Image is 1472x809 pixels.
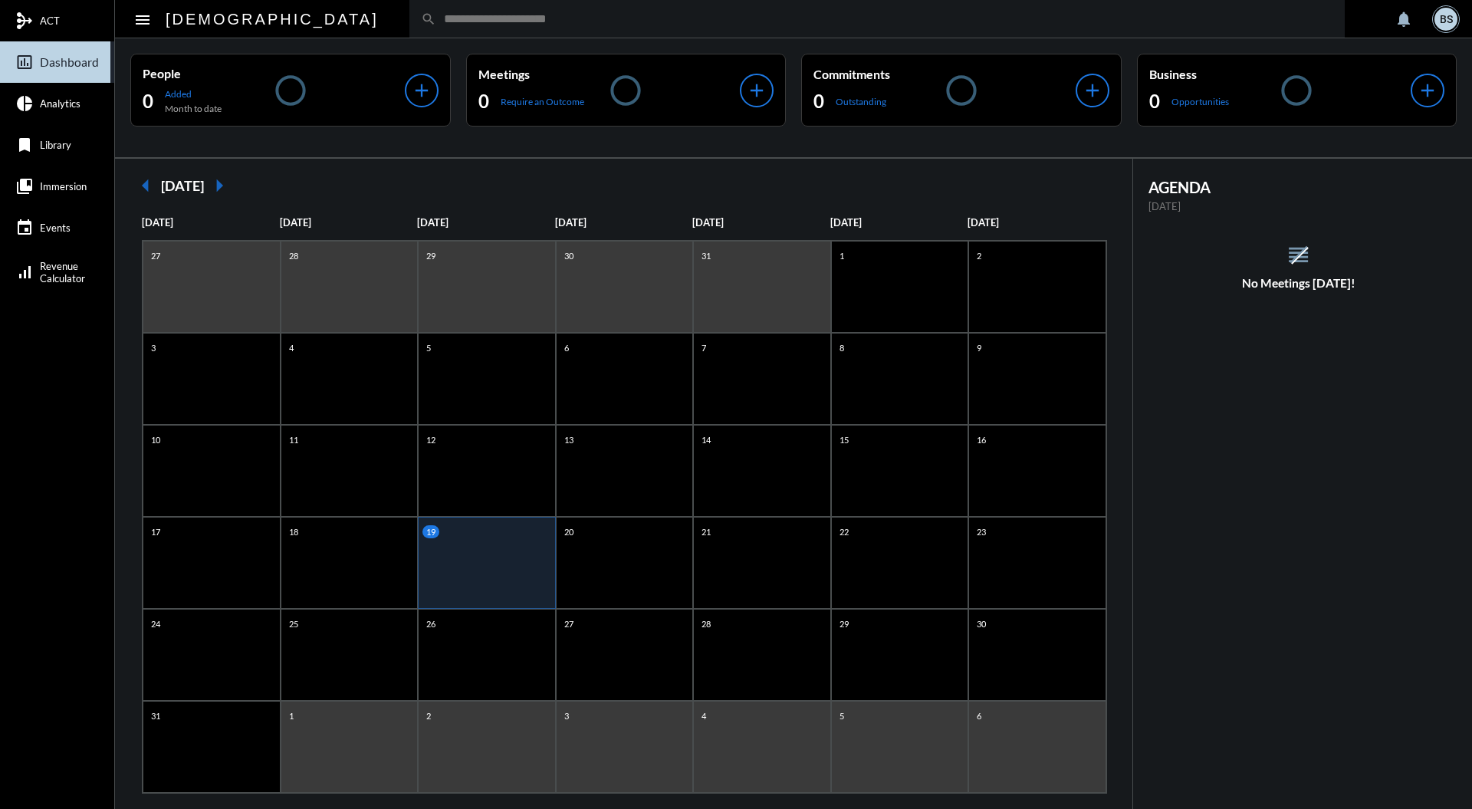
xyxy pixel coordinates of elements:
mat-icon: collections_bookmark [15,177,34,196]
p: 4 [698,709,710,722]
mat-icon: mediation [15,12,34,30]
p: 29 [422,249,439,262]
span: Library [40,139,71,151]
p: 27 [147,249,164,262]
p: 10 [147,433,164,446]
p: 6 [560,341,573,354]
mat-icon: signal_cellular_alt [15,263,34,281]
h2: [DEMOGRAPHIC_DATA] [166,7,379,31]
mat-icon: reorder [1286,242,1311,268]
p: [DATE] [555,216,693,229]
p: 23 [973,525,990,538]
mat-icon: arrow_right [204,170,235,201]
span: Dashboard [40,55,99,69]
h2: AGENDA [1148,178,1450,196]
p: 5 [422,341,435,354]
mat-icon: pie_chart [15,94,34,113]
p: 12 [422,433,439,446]
span: Analytics [40,97,80,110]
p: 17 [147,525,164,538]
p: 7 [698,341,710,354]
p: [DATE] [142,216,280,229]
p: [DATE] [968,216,1106,229]
p: 3 [147,341,159,354]
p: 26 [422,617,439,630]
p: 13 [560,433,577,446]
mat-icon: search [421,12,436,27]
p: 1 [836,249,848,262]
p: 2 [422,709,435,722]
p: 28 [285,249,302,262]
mat-icon: bookmark [15,136,34,154]
p: [DATE] [1148,200,1450,212]
p: 3 [560,709,573,722]
p: 1 [285,709,297,722]
p: 20 [560,525,577,538]
p: 18 [285,525,302,538]
p: 24 [147,617,164,630]
p: 28 [698,617,715,630]
p: 31 [698,249,715,262]
div: BS [1434,8,1457,31]
mat-icon: arrow_left [130,170,161,201]
p: 5 [836,709,848,722]
h2: [DATE] [161,177,204,194]
p: 9 [973,341,985,354]
mat-icon: notifications [1395,10,1413,28]
mat-icon: insert_chart_outlined [15,53,34,71]
p: [DATE] [692,216,830,229]
p: 2 [973,249,985,262]
mat-icon: event [15,219,34,237]
span: ACT [40,15,60,27]
mat-icon: Side nav toggle icon [133,11,152,29]
p: 27 [560,617,577,630]
p: 21 [698,525,715,538]
h5: No Meetings [DATE]! [1133,276,1465,290]
p: 4 [285,341,297,354]
p: 25 [285,617,302,630]
p: 19 [422,525,439,538]
p: 14 [698,433,715,446]
p: 22 [836,525,853,538]
span: Immersion [40,180,87,192]
p: 8 [836,341,848,354]
p: 15 [836,433,853,446]
button: Toggle sidenav [127,4,158,35]
p: [DATE] [280,216,418,229]
p: 31 [147,709,164,722]
p: 30 [973,617,990,630]
p: 29 [836,617,853,630]
p: 6 [973,709,985,722]
p: [DATE] [417,216,555,229]
span: Revenue Calculator [40,260,85,284]
p: [DATE] [830,216,968,229]
p: 11 [285,433,302,446]
p: 16 [973,433,990,446]
span: Events [40,222,71,234]
p: 30 [560,249,577,262]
